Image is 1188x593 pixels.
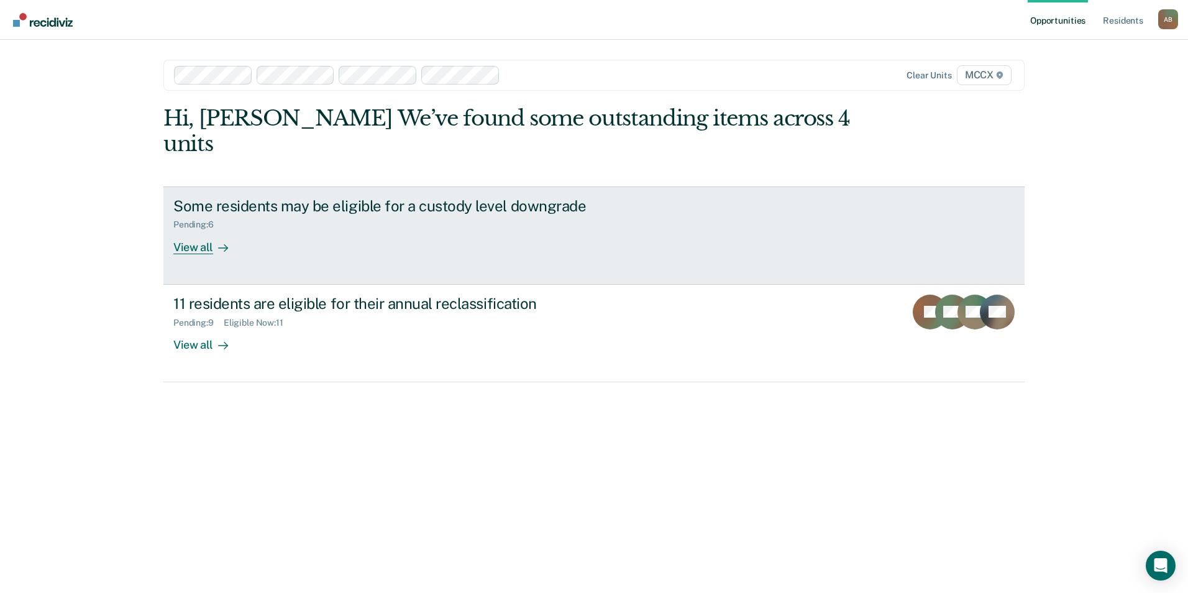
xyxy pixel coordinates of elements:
[1146,551,1176,581] div: Open Intercom Messenger
[907,70,952,81] div: Clear units
[173,230,243,254] div: View all
[173,197,610,215] div: Some residents may be eligible for a custody level downgrade
[1158,9,1178,29] button: Profile dropdown button
[173,219,224,230] div: Pending : 6
[163,285,1025,382] a: 11 residents are eligible for their annual reclassificationPending:9Eligible Now:11View all
[173,328,243,352] div: View all
[957,65,1012,85] span: MCCX
[173,318,224,328] div: Pending : 9
[173,295,610,313] div: 11 residents are eligible for their annual reclassification
[163,186,1025,285] a: Some residents may be eligible for a custody level downgradePending:6View all
[224,318,293,328] div: Eligible Now : 11
[1158,9,1178,29] div: A B
[13,13,73,27] img: Recidiviz
[163,106,852,157] div: Hi, [PERSON_NAME] We’ve found some outstanding items across 4 units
